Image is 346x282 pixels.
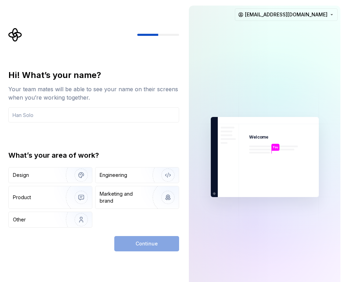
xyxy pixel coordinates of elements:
div: Product [13,194,31,201]
svg: Supernova Logo [8,28,22,42]
div: Other [13,216,26,223]
div: Marketing and brand [100,190,147,204]
div: Design [13,172,29,179]
span: [EMAIL_ADDRESS][DOMAIN_NAME] [245,11,328,18]
p: Welcome [249,134,268,140]
p: You [273,145,278,149]
div: Hi! What’s your name? [8,70,179,81]
button: [EMAIL_ADDRESS][DOMAIN_NAME] [235,8,338,21]
div: What’s your area of work? [8,150,179,160]
div: Your team mates will be able to see your name on their screens when you’re working together. [8,85,179,102]
input: Han Solo [8,107,179,123]
div: Engineering [100,172,127,179]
